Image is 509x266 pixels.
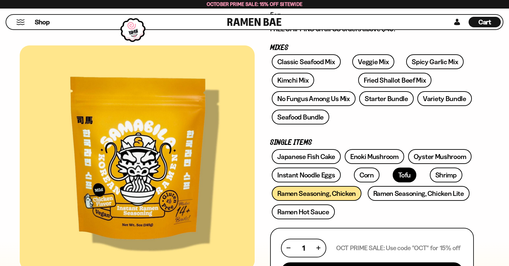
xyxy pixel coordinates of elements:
[358,73,431,88] a: Fried Shallot Beef Mix
[272,91,355,106] a: No Fungus Among Us Mix
[359,91,414,106] a: Starter Bundle
[336,244,460,252] p: OCT PRIME SALE: Use code "OCT" for 15% off
[272,168,340,182] a: Instant Noodle Eggs
[272,73,314,88] a: Kimchi Mix
[207,1,303,7] span: October Prime Sale: 15% off Sitewide
[393,168,416,182] a: Tofu
[478,18,491,26] span: Cart
[430,168,462,182] a: Shrimp
[272,149,341,164] a: Japanese Fish Cake
[272,204,335,219] a: Ramen Hot Sauce
[16,19,25,25] button: Mobile Menu Trigger
[469,15,501,29] div: Cart
[345,149,404,164] a: Enoki Mushroom
[408,149,472,164] a: Oyster Mushroom
[35,17,50,27] a: Shop
[272,54,340,69] a: Classic Seafood Mix
[417,91,472,106] a: Variety Bundle
[270,140,474,146] p: Single Items
[406,54,464,69] a: Spicy Garlic Mix
[272,110,329,124] a: Seafood Bundle
[270,45,474,51] p: Mixes
[302,244,305,252] span: 1
[352,54,394,69] a: Veggie Mix
[368,186,470,201] a: Ramen Seasoning, Chicken Lite
[35,18,50,27] span: Shop
[354,168,380,182] a: Corn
